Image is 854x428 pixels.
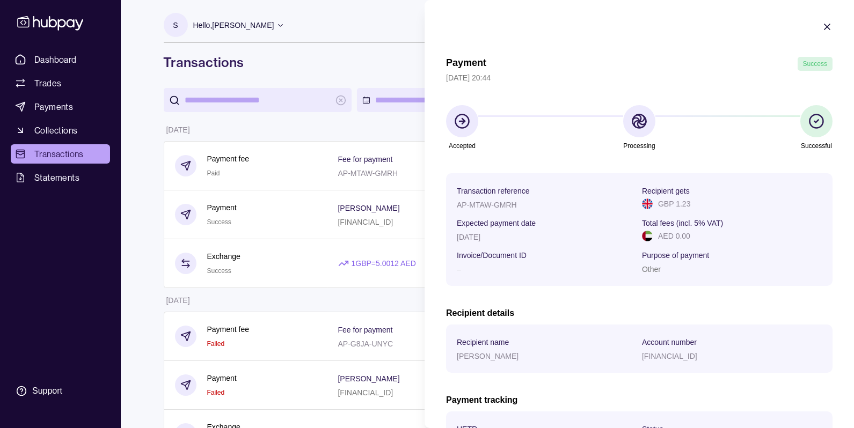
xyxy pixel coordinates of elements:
[642,338,697,346] p: Account number
[446,307,833,319] h2: Recipient details
[457,201,517,209] p: AP-MTAW-GMRH
[457,187,530,195] p: Transaction reference
[623,140,655,152] p: Processing
[642,219,723,227] p: Total fees (incl. 5% VAT)
[446,57,486,71] h1: Payment
[457,352,519,360] p: [PERSON_NAME]
[803,60,827,68] span: Success
[658,230,690,242] p: AED 0.00
[642,198,653,209] img: gb
[446,394,833,406] h2: Payment tracking
[457,265,461,274] p: –
[457,251,527,260] p: Invoice/Document ID
[801,140,832,152] p: Successful
[642,352,697,360] p: [FINANCIAL_ID]
[642,231,653,241] img: ae
[449,140,476,152] p: Accepted
[457,338,509,346] p: Recipient name
[457,233,480,241] p: [DATE]
[446,72,833,84] p: [DATE] 20:44
[658,198,690,210] p: GBP 1.23
[642,265,661,274] p: Other
[642,187,690,195] p: Recipient gets
[457,219,536,227] p: Expected payment date
[642,251,709,260] p: Purpose of payment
